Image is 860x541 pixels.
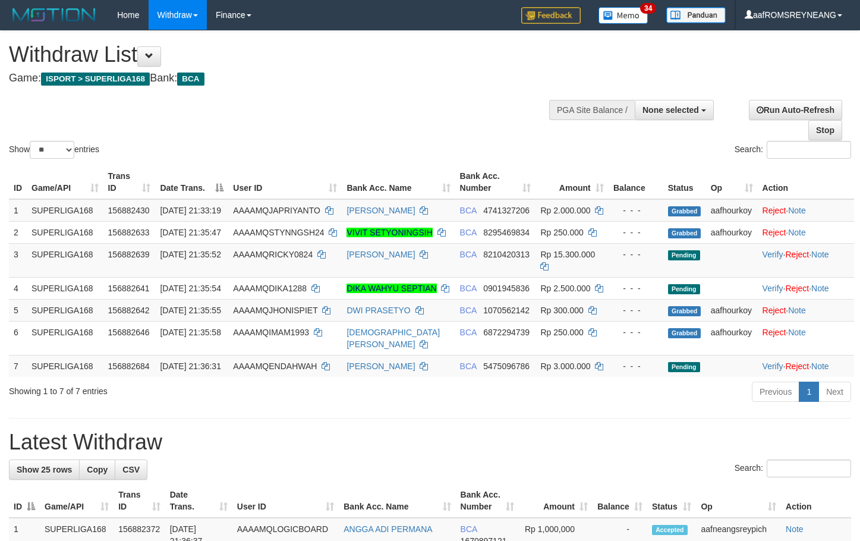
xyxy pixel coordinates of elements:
[483,228,530,237] span: Copy 8295469834 to clipboard
[808,120,842,140] a: Stop
[758,321,854,355] td: ·
[786,284,809,293] a: Reject
[763,228,786,237] a: Reject
[228,165,342,199] th: User ID: activate to sort column ascending
[27,299,103,321] td: SUPERLIGA168
[635,100,714,120] button: None selected
[613,205,659,216] div: - - -
[540,328,583,337] span: Rp 250.000
[540,250,595,259] span: Rp 15.300.000
[460,306,477,315] span: BCA
[108,328,150,337] span: 156882646
[668,362,700,372] span: Pending
[767,460,851,477] input: Search:
[483,284,530,293] span: Copy 0901945836 to clipboard
[27,243,103,277] td: SUPERLIGA168
[9,141,99,159] label: Show entries
[108,206,150,215] span: 156882430
[758,221,854,243] td: ·
[346,361,415,371] a: [PERSON_NAME]
[613,227,659,238] div: - - -
[346,206,415,215] a: [PERSON_NAME]
[9,199,27,222] td: 1
[108,250,150,259] span: 156882639
[735,460,851,477] label: Search:
[549,100,635,120] div: PGA Site Balance /
[115,460,147,480] a: CSV
[767,141,851,159] input: Search:
[165,484,232,518] th: Date Trans.: activate to sort column ascending
[799,382,819,402] a: 1
[540,306,583,315] span: Rp 300.000
[27,221,103,243] td: SUPERLIGA168
[233,328,309,337] span: AAAAMQIMAM1993
[460,361,477,371] span: BCA
[456,484,519,518] th: Bank Acc. Number: activate to sort column ascending
[706,221,758,243] td: aafhourkoy
[640,3,656,14] span: 34
[27,277,103,299] td: SUPERLIGA168
[735,141,851,159] label: Search:
[540,361,590,371] span: Rp 3.000.000
[160,250,220,259] span: [DATE] 21:35:52
[9,430,851,454] h1: Latest Withdraw
[9,165,27,199] th: ID
[613,360,659,372] div: - - -
[668,250,700,260] span: Pending
[460,250,477,259] span: BCA
[9,355,27,377] td: 7
[540,228,583,237] span: Rp 250.000
[160,228,220,237] span: [DATE] 21:35:47
[752,382,799,402] a: Previous
[346,228,432,237] a: VIVIT SETYONINGSIH
[108,228,150,237] span: 156882633
[763,206,786,215] a: Reject
[27,165,103,199] th: Game/API: activate to sort column ascending
[27,355,103,377] td: SUPERLIGA168
[160,206,220,215] span: [DATE] 21:33:19
[9,299,27,321] td: 5
[460,206,477,215] span: BCA
[40,484,114,518] th: Game/API: activate to sort column ascending
[763,306,786,315] a: Reject
[233,206,320,215] span: AAAAMQJAPRIYANTO
[706,199,758,222] td: aafhourkoy
[233,361,317,371] span: AAAAMQENDAHWAH
[9,221,27,243] td: 2
[758,355,854,377] td: · ·
[540,206,590,215] span: Rp 2.000.000
[460,284,477,293] span: BCA
[706,299,758,321] td: aafhourkoy
[30,141,74,159] select: Showentries
[788,228,806,237] a: Note
[652,525,688,535] span: Accepted
[763,361,783,371] a: Verify
[535,165,608,199] th: Amount: activate to sort column ascending
[233,250,313,259] span: AAAAMQRICKY0824
[87,465,108,474] span: Copy
[786,250,809,259] a: Reject
[344,524,432,534] a: ANGGA ADI PERMANA
[483,306,530,315] span: Copy 1070562142 to clipboard
[788,306,806,315] a: Note
[108,306,150,315] span: 156882642
[483,250,530,259] span: Copy 8210420313 to clipboard
[786,361,809,371] a: Reject
[613,249,659,260] div: - - -
[811,361,829,371] a: Note
[818,382,851,402] a: Next
[339,484,455,518] th: Bank Acc. Name: activate to sort column ascending
[108,284,150,293] span: 156882641
[27,199,103,222] td: SUPERLIGA168
[811,284,829,293] a: Note
[668,228,701,238] span: Grabbed
[346,284,436,293] a: DIKA WAHYU SEPTIAN
[483,206,530,215] span: Copy 4741327206 to clipboard
[668,284,700,294] span: Pending
[346,306,410,315] a: DWI PRASETYO
[9,43,562,67] h1: Withdraw List
[160,361,220,371] span: [DATE] 21:36:31
[160,306,220,315] span: [DATE] 21:35:55
[788,328,806,337] a: Note
[41,73,150,86] span: ISPORT > SUPERLIGA168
